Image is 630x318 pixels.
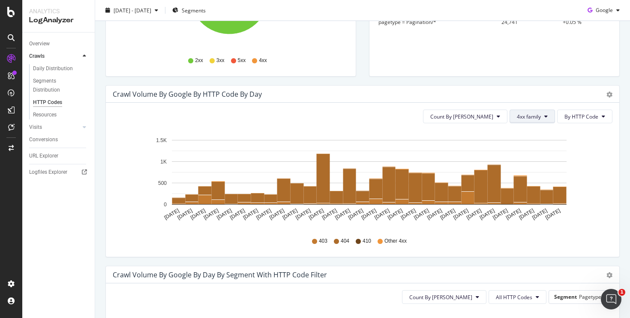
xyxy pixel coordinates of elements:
[531,208,548,221] text: [DATE]
[114,6,151,14] span: [DATE] - [DATE]
[216,208,233,221] text: [DATE]
[29,152,89,160] a: URL Explorer
[33,77,89,95] a: Segments Distribution
[294,208,312,221] text: [DATE]
[402,290,486,304] button: Count By [PERSON_NAME]
[308,208,325,221] text: [DATE]
[452,208,469,221] text: [DATE]
[29,152,58,160] div: URL Explorer
[606,92,612,98] div: gear
[236,17,251,23] text: 83.8%
[102,3,162,17] button: [DATE] - [DATE]
[347,208,364,221] text: [DATE]
[439,208,456,221] text: [DATE]
[176,208,193,221] text: [DATE]
[423,110,507,123] button: Count By [PERSON_NAME]
[33,110,57,119] div: Resources
[430,113,493,120] span: Count By Day
[182,6,206,14] span: Segments
[33,77,81,95] div: Segments Distribution
[492,208,509,221] text: [DATE]
[113,270,327,279] div: Crawl Volume by google by Day by Segment with HTTP Code Filter
[363,238,371,245] span: 410
[584,3,623,17] button: Google
[29,123,42,132] div: Visits
[189,208,207,221] text: [DATE]
[29,168,89,177] a: Logfiles Explorer
[510,110,555,123] button: 4xx family
[29,168,67,177] div: Logfiles Explorer
[557,110,612,123] button: By HTTP Code
[596,6,613,14] span: Google
[195,57,203,64] span: 2xx
[33,98,89,107] a: HTTP Codes
[579,293,601,300] span: Pagetype
[564,113,598,120] span: By HTTP Code
[203,208,220,221] text: [DATE]
[601,289,621,309] iframe: Intercom live chat
[29,15,88,25] div: LogAnalyzer
[426,208,443,221] text: [DATE]
[518,208,535,221] text: [DATE]
[113,130,606,229] svg: A chart.
[505,208,522,221] text: [DATE]
[387,208,404,221] text: [DATE]
[465,208,483,221] text: [DATE]
[409,294,472,301] span: Count By Day
[156,137,167,143] text: 1.5K
[33,64,89,73] a: Daily Distribution
[29,135,89,144] a: Conversions
[384,238,407,245] span: Other 4xx
[321,208,338,221] text: [DATE]
[216,57,225,64] span: 3xx
[164,202,167,208] text: 0
[413,208,430,221] text: [DATE]
[554,293,577,300] span: Segment
[242,208,259,221] text: [DATE]
[163,208,180,221] text: [DATE]
[400,208,417,221] text: [DATE]
[489,290,546,304] button: All HTTP Codes
[334,208,351,221] text: [DATE]
[282,208,299,221] text: [DATE]
[517,113,541,120] span: 4xx family
[360,208,378,221] text: [DATE]
[29,39,89,48] a: Overview
[29,52,45,61] div: Crawls
[319,238,327,245] span: 403
[268,208,285,221] text: [DATE]
[229,208,246,221] text: [DATE]
[158,180,167,186] text: 500
[160,159,167,165] text: 1K
[501,18,518,26] span: 24,741
[33,110,89,119] a: Resources
[29,52,80,61] a: Crawls
[259,57,267,64] span: 4xx
[479,208,496,221] text: [DATE]
[238,57,246,64] span: 5xx
[606,272,612,278] div: gear
[378,18,436,26] span: pagetype = Pagination/*
[29,123,80,132] a: Visits
[544,208,561,221] text: [DATE]
[618,289,625,296] span: 1
[113,90,262,98] div: Crawl Volume by google by HTTP Code by Day
[29,7,88,15] div: Analytics
[33,64,73,73] div: Daily Distribution
[341,238,349,245] span: 404
[29,135,58,144] div: Conversions
[169,3,209,17] button: Segments
[496,294,532,301] span: All HTTP Codes
[29,39,50,48] div: Overview
[373,208,390,221] text: [DATE]
[255,208,272,221] text: [DATE]
[563,18,582,26] span: +0.05 %
[33,98,62,107] div: HTTP Codes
